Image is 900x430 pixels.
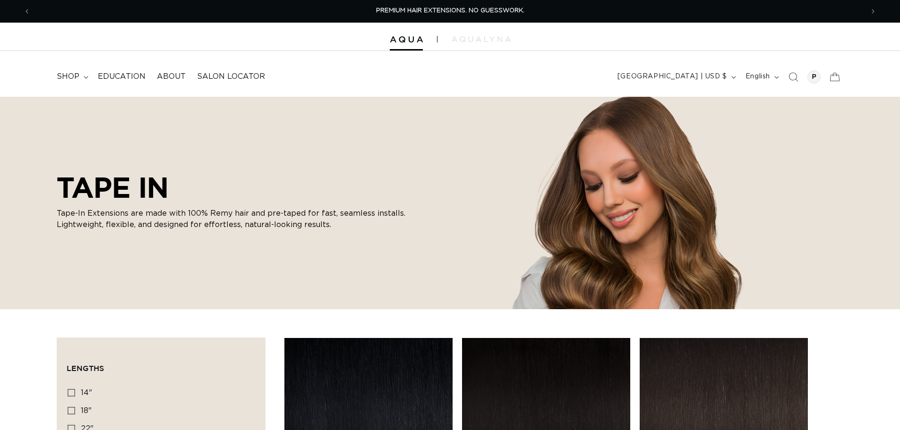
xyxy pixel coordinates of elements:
span: [GEOGRAPHIC_DATA] | USD $ [617,72,727,82]
summary: shop [51,66,92,87]
button: [GEOGRAPHIC_DATA] | USD $ [612,68,740,86]
a: Salon Locator [191,66,271,87]
button: English [740,68,783,86]
span: Lengths [67,364,104,372]
span: shop [57,72,79,82]
span: Education [98,72,146,82]
span: English [746,72,770,82]
summary: Search [783,67,804,87]
button: Next announcement [863,2,883,20]
img: Aqua Hair Extensions [390,36,423,43]
span: PREMIUM HAIR EXTENSIONS. NO GUESSWORK. [376,8,524,14]
span: About [157,72,186,82]
a: Education [92,66,151,87]
span: 18" [81,407,92,414]
img: aqualyna.com [452,36,511,42]
button: Previous announcement [17,2,37,20]
span: 14" [81,389,92,396]
h2: TAPE IN [57,171,416,204]
a: About [151,66,191,87]
span: Salon Locator [197,72,265,82]
p: Tape-In Extensions are made with 100% Remy hair and pre-taped for fast, seamless installs. Lightw... [57,208,416,230]
summary: Lengths (0 selected) [67,347,256,381]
